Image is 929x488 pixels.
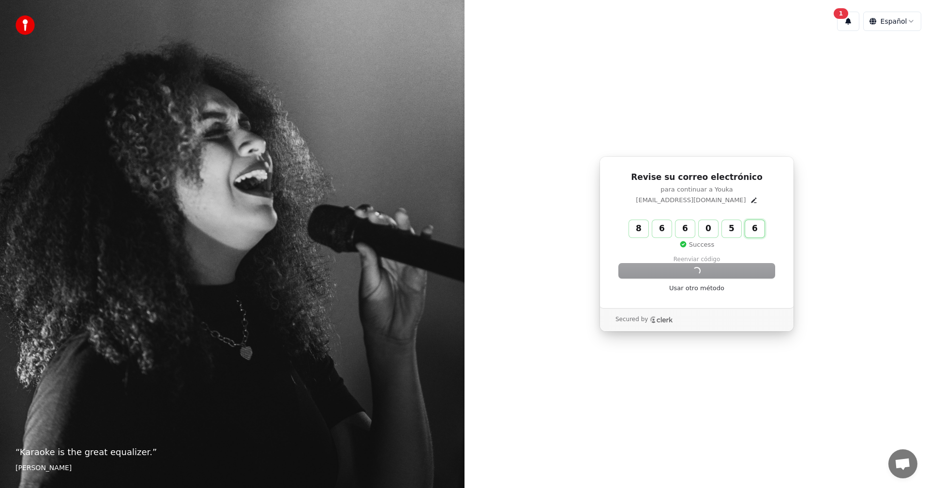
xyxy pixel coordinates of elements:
[615,316,648,324] p: Secured by
[15,463,449,473] footer: [PERSON_NAME]
[650,316,673,323] a: Clerk logo
[837,12,859,31] button: 1
[629,220,784,237] input: Enter verification code
[15,445,449,459] p: “ Karaoke is the great equalizer. ”
[636,196,746,205] p: [EMAIL_ADDRESS][DOMAIN_NAME]
[669,284,724,293] a: Usar otro método
[888,449,917,478] div: Chat abierto
[619,185,775,194] p: para continuar a Youka
[15,15,35,35] img: youka
[679,240,714,249] p: Success
[619,172,775,183] h1: Revise su correo electrónico
[750,196,758,204] button: Edit
[834,8,848,19] div: 1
